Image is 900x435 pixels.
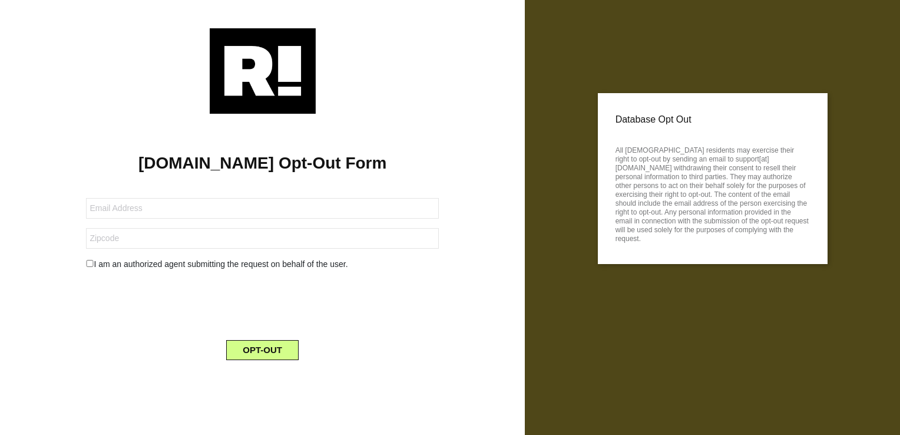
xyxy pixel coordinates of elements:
input: Email Address [86,198,439,219]
button: OPT-OUT [226,340,299,360]
input: Zipcode [86,228,439,249]
div: I am an authorized agent submitting the request on behalf of the user. [77,258,448,271]
iframe: reCAPTCHA [173,280,352,326]
img: Retention.com [210,28,316,114]
p: Database Opt Out [616,111,810,128]
p: All [DEMOGRAPHIC_DATA] residents may exercise their right to opt-out by sending an email to suppo... [616,143,810,243]
h1: [DOMAIN_NAME] Opt-Out Form [18,153,507,173]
